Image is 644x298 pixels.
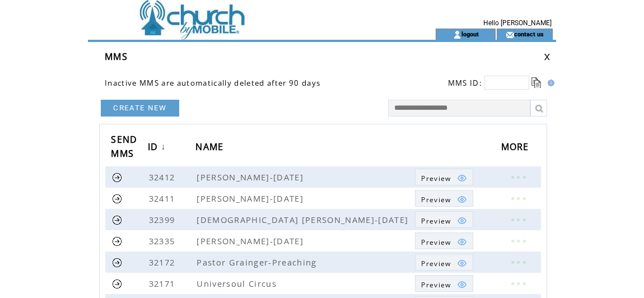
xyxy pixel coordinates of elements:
[421,216,451,226] span: Show MMS preview
[415,254,473,271] a: Preview
[149,171,178,183] span: 32412
[197,257,319,268] span: Pastor Grainger-Preaching
[457,194,467,204] img: eye.png
[105,50,128,63] span: MMS
[483,19,552,27] span: Hello [PERSON_NAME]
[197,214,411,225] span: [DEMOGRAPHIC_DATA] [PERSON_NAME]-[DATE]
[448,78,482,88] span: MMS ID:
[421,259,451,268] span: Show MMS preview
[415,169,473,185] a: Preview
[461,30,479,38] a: logout
[457,216,467,226] img: eye.png
[415,275,473,292] a: Preview
[105,78,320,88] span: Inactive MMS are automatically deleted after 90 days
[197,235,306,246] span: [PERSON_NAME]-[DATE]
[501,138,532,159] span: MORE
[506,30,514,39] img: contact_us_icon.gif
[111,131,137,165] span: SEND MMS
[421,195,451,204] span: Show MMS preview
[148,138,161,159] span: ID
[457,280,467,290] img: eye.png
[148,137,169,158] a: ID↓
[421,174,451,183] span: Show MMS preview
[101,100,179,117] a: CREATE NEW
[415,190,473,207] a: Preview
[514,30,544,38] a: contact us
[195,137,229,158] a: NAME
[457,237,467,247] img: eye.png
[415,211,473,228] a: Preview
[421,280,451,290] span: Show MMS preview
[197,193,306,204] span: [PERSON_NAME]-[DATE]
[149,214,178,225] span: 32399
[453,30,461,39] img: account_icon.gif
[415,232,473,249] a: Preview
[149,193,178,204] span: 32411
[149,235,178,246] span: 32335
[197,171,306,183] span: [PERSON_NAME]-[DATE]
[149,278,178,289] span: 32171
[421,238,451,247] span: Show MMS preview
[457,258,467,268] img: eye.png
[149,257,178,268] span: 32172
[457,173,467,183] img: eye.png
[544,80,554,86] img: help.gif
[195,138,226,159] span: NAME
[197,278,279,289] span: Universoul Circus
